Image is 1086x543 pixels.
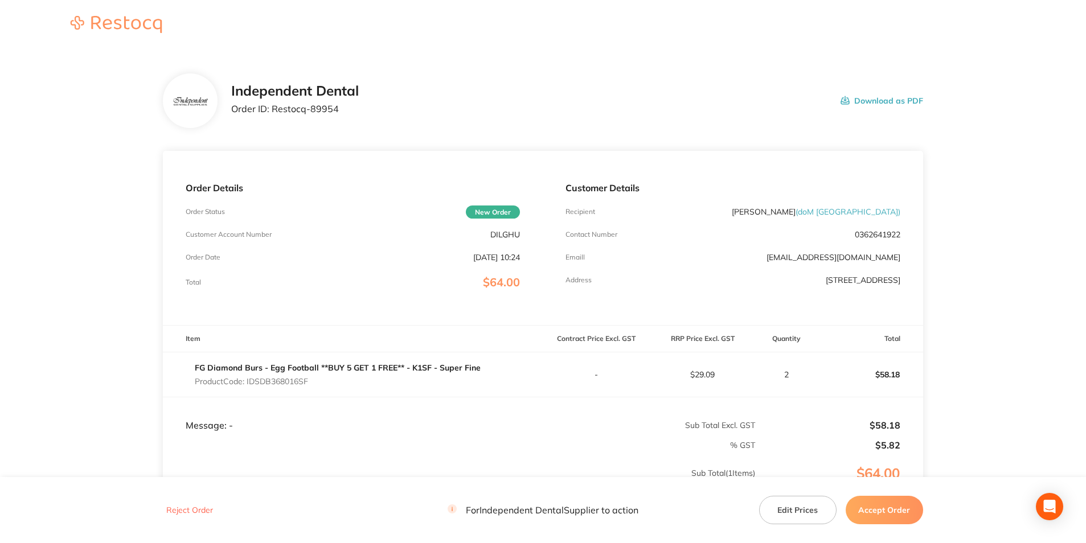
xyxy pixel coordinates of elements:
button: Edit Prices [759,496,837,524]
p: 2 [756,370,816,379]
p: $58.18 [817,361,923,388]
p: 0362641922 [855,230,900,239]
p: % GST [163,441,755,450]
p: Recipient [565,208,595,216]
p: [STREET_ADDRESS] [826,275,900,285]
p: $5.82 [756,440,900,450]
h2: Independent Dental [231,83,359,99]
a: [EMAIL_ADDRESS][DOMAIN_NAME] [767,252,900,262]
img: bzV5Y2k1dA [171,96,208,107]
p: Emaill [565,253,585,261]
p: Customer Account Number [186,231,272,238]
p: [DATE] 10:24 [473,253,520,262]
th: Quantity [756,326,817,352]
p: Order ID: Restocq- 89954 [231,104,359,114]
p: - [543,370,649,379]
p: $29.09 [650,370,755,379]
span: ( doM [GEOGRAPHIC_DATA] ) [796,207,900,217]
img: Restocq logo [59,16,173,33]
a: Restocq logo [59,16,173,35]
p: [PERSON_NAME] [732,207,900,216]
button: Reject Order [163,505,216,516]
th: Total [817,326,923,352]
span: New Order [466,205,520,219]
th: RRP Price Excl. GST [649,326,756,352]
p: Order Status [186,208,225,216]
a: FG Diamond Burs - Egg Football **BUY 5 GET 1 FREE** - K1SF - Super Fine [195,363,481,373]
p: For Independent Dental Supplier to action [448,505,638,516]
td: Message: - [163,397,543,431]
div: Open Intercom Messenger [1036,493,1063,520]
button: Accept Order [846,496,923,524]
span: $64.00 [483,275,520,289]
p: DILGHU [490,230,520,239]
th: Item [163,326,543,352]
p: $64.00 [756,466,923,504]
p: Customer Details [565,183,900,193]
p: Address [565,276,592,284]
p: Total [186,278,201,286]
p: $58.18 [756,420,900,430]
p: Order Details [186,183,520,193]
p: Sub Total Excl. GST [543,421,755,430]
p: Contact Number [565,231,617,238]
p: Sub Total ( 1 Items) [163,468,755,500]
p: Order Date [186,253,220,261]
button: Download as PDF [841,83,923,118]
th: Contract Price Excl. GST [543,326,649,352]
p: Product Code: IDSDB368016SF [195,377,481,386]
